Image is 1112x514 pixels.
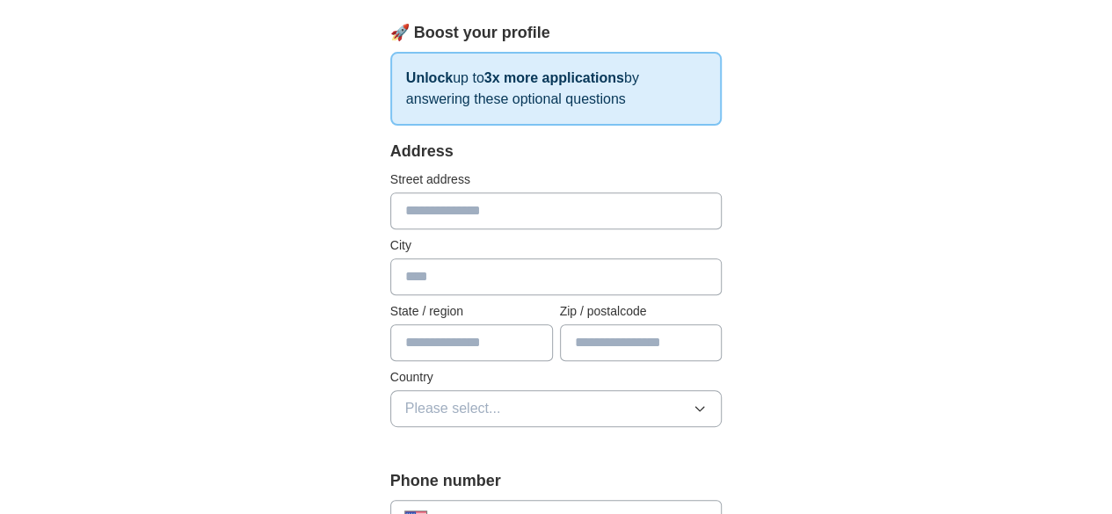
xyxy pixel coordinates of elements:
[405,398,501,419] span: Please select...
[390,52,723,126] p: up to by answering these optional questions
[390,469,723,493] label: Phone number
[390,390,723,427] button: Please select...
[560,302,723,321] label: Zip / postalcode
[390,302,553,321] label: State / region
[390,170,723,189] label: Street address
[390,140,723,163] div: Address
[390,21,723,45] div: 🚀 Boost your profile
[406,70,453,85] strong: Unlock
[484,70,624,85] strong: 3x more applications
[390,368,723,387] label: Country
[390,236,723,255] label: City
